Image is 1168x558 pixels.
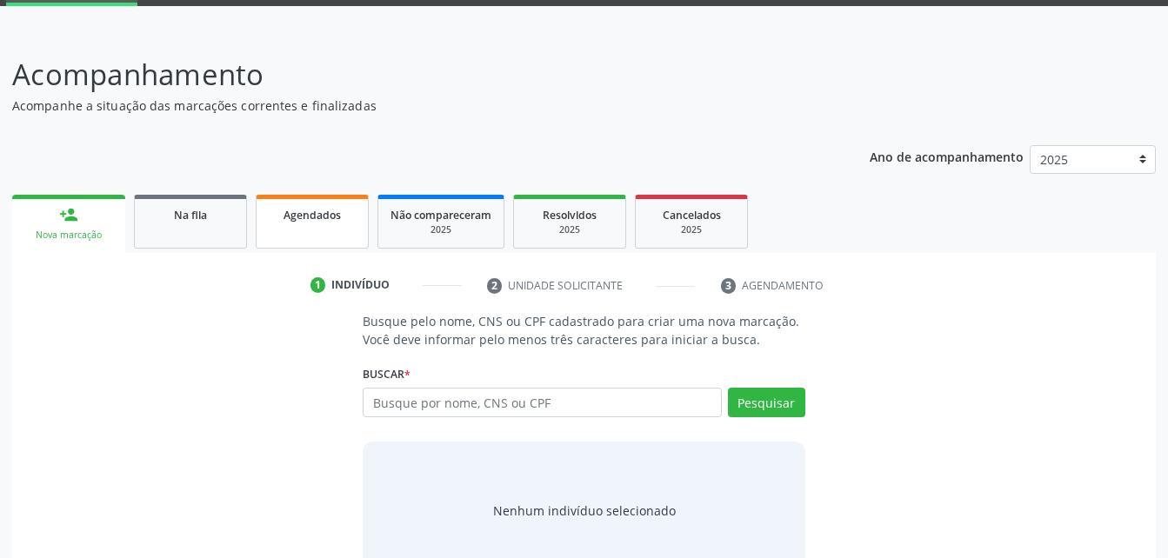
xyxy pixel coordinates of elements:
[493,502,676,520] div: Nenhum indivíduo selecionado
[59,205,78,224] div: person_add
[543,208,597,223] span: Resolvidos
[12,53,813,96] p: Acompanhamento
[310,277,326,293] div: 1
[648,223,735,236] div: 2025
[390,208,491,223] span: Não compareceram
[363,312,804,349] p: Busque pelo nome, CNS ou CPF cadastrado para criar uma nova marcação. Você deve informar pelo men...
[390,223,491,236] div: 2025
[870,145,1024,167] p: Ano de acompanhamento
[363,388,721,417] input: Busque por nome, CNS ou CPF
[331,277,390,293] div: Indivíduo
[363,361,410,388] label: Buscar
[24,229,113,242] div: Nova marcação
[284,208,341,223] span: Agendados
[12,96,813,115] p: Acompanhe a situação das marcações correntes e finalizadas
[728,388,805,417] button: Pesquisar
[174,208,207,223] span: Na fila
[526,223,613,236] div: 2025
[663,208,721,223] span: Cancelados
